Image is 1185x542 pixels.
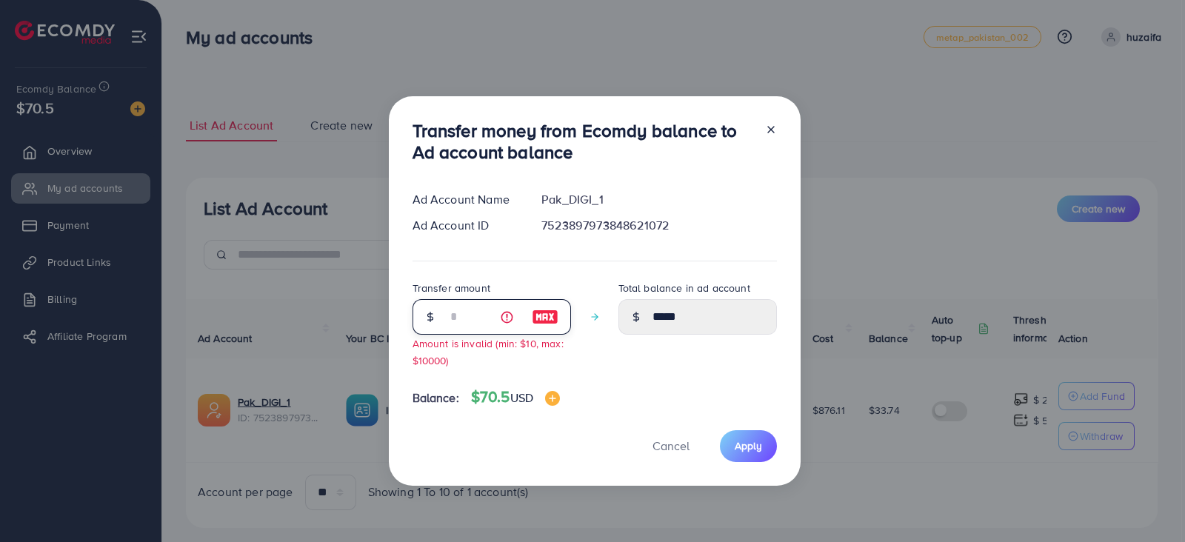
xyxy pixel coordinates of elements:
[532,308,558,326] img: image
[471,388,560,406] h4: $70.5
[413,281,490,295] label: Transfer amount
[413,120,753,163] h3: Transfer money from Ecomdy balance to Ad account balance
[401,217,530,234] div: Ad Account ID
[530,191,788,208] div: Pak_DIGI_1
[618,281,750,295] label: Total balance in ad account
[545,391,560,406] img: image
[634,430,708,462] button: Cancel
[720,430,777,462] button: Apply
[401,191,530,208] div: Ad Account Name
[413,389,459,406] span: Balance:
[1122,475,1174,531] iframe: Chat
[413,336,564,367] small: Amount is invalid (min: $10, max: $10000)
[652,438,690,454] span: Cancel
[530,217,788,234] div: 7523897973848621072
[735,438,762,453] span: Apply
[510,389,533,406] span: USD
